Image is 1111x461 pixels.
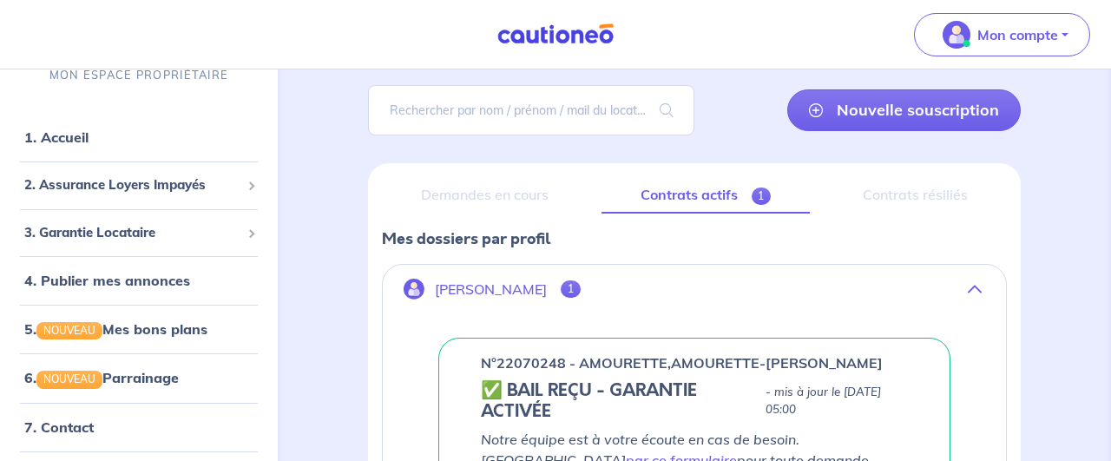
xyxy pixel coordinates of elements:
[7,410,271,445] div: 7. Contact
[752,188,772,205] span: 1
[404,279,424,300] img: illu_account.svg
[49,67,228,83] p: MON ESPACE PROPRIÉTAIRE
[7,263,271,298] div: 4. Publier mes annonces
[383,268,1006,310] button: [PERSON_NAME]1
[24,128,89,146] a: 1. Accueil
[787,89,1021,131] a: Nouvelle souscription
[490,23,621,45] img: Cautioneo
[24,175,240,195] span: 2. Assurance Loyers Impayés
[481,380,908,422] div: state: CONTRACT-VALIDATED, Context: ,MAYBE-CERTIFICATE,,LESSOR-DOCUMENTS,IS-ODEALIM
[7,312,271,346] div: 5.NOUVEAUMes bons plans
[368,85,694,135] input: Rechercher par nom / prénom / mail du locataire
[943,21,970,49] img: illu_account_valid_menu.svg
[7,120,271,155] div: 1. Accueil
[977,24,1058,45] p: Mon compte
[24,320,207,338] a: 5.NOUVEAUMes bons plans
[914,13,1090,56] button: illu_account_valid_menu.svgMon compte
[639,86,694,135] span: search
[7,168,271,202] div: 2. Assurance Loyers Impayés
[24,369,179,386] a: 6.NOUVEAUParrainage
[7,216,271,250] div: 3. Garantie Locataire
[481,352,883,373] p: n°22070248 - AMOURETTE,AMOURETTE-[PERSON_NAME]
[481,380,759,422] h5: ✅ BAIL REÇU - GARANTIE ACTIVÉE
[382,227,1007,250] p: Mes dossiers par profil
[24,418,94,436] a: 7. Contact
[561,280,581,298] span: 1
[766,384,908,418] p: - mis à jour le [DATE] 05:00
[24,272,190,289] a: 4. Publier mes annonces
[7,360,271,395] div: 6.NOUVEAUParrainage
[24,223,240,243] span: 3. Garantie Locataire
[435,281,547,298] p: [PERSON_NAME]
[602,177,810,214] a: Contrats actifs1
